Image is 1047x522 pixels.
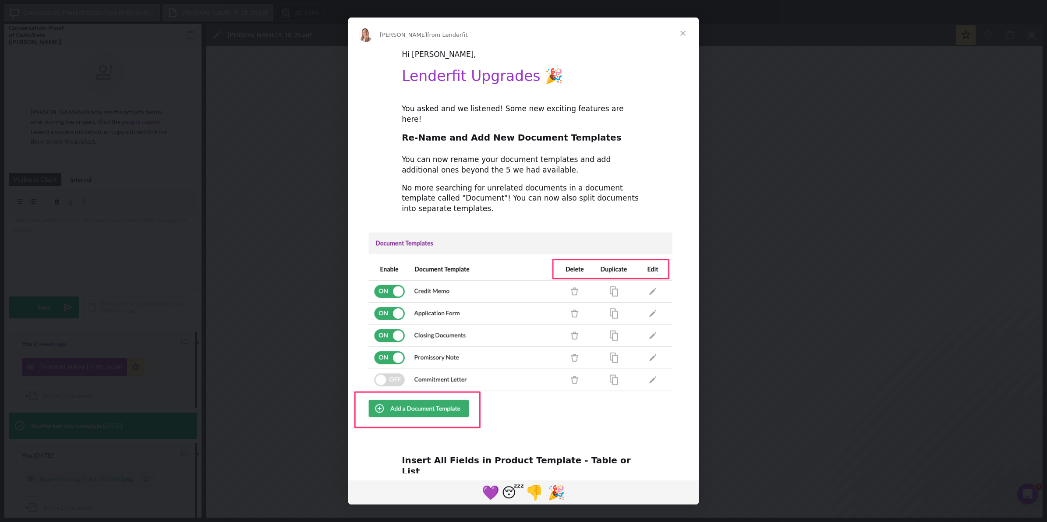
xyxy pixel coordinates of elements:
[480,482,502,503] span: purple heart reaction
[482,484,499,501] span: 💜
[526,484,543,501] span: 👎
[502,484,524,501] span: 😴
[402,49,645,60] div: Hi [PERSON_NAME],
[427,32,468,38] span: from Lenderfit
[667,18,699,49] span: Close
[402,183,645,214] div: No more searching for unrelated documents in a document template called "Document"! You can now a...
[545,482,567,503] span: tada reaction
[402,67,645,91] h1: Lenderfit Upgrades 🎉
[380,32,427,38] span: [PERSON_NAME]
[523,482,545,503] span: 1 reaction
[502,482,523,503] span: sleeping reaction
[359,28,373,42] img: Profile image for Allison
[402,104,645,125] div: You asked and we listened! Some new exciting features are here!
[402,132,645,148] h2: Re-Name and Add New Document Templates
[402,155,645,176] div: You can now rename your document templates and add additional ones beyond the 5 we had available.
[548,484,565,501] span: 🎉
[402,455,645,482] h2: Insert All Fields in Product Template - Table or List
